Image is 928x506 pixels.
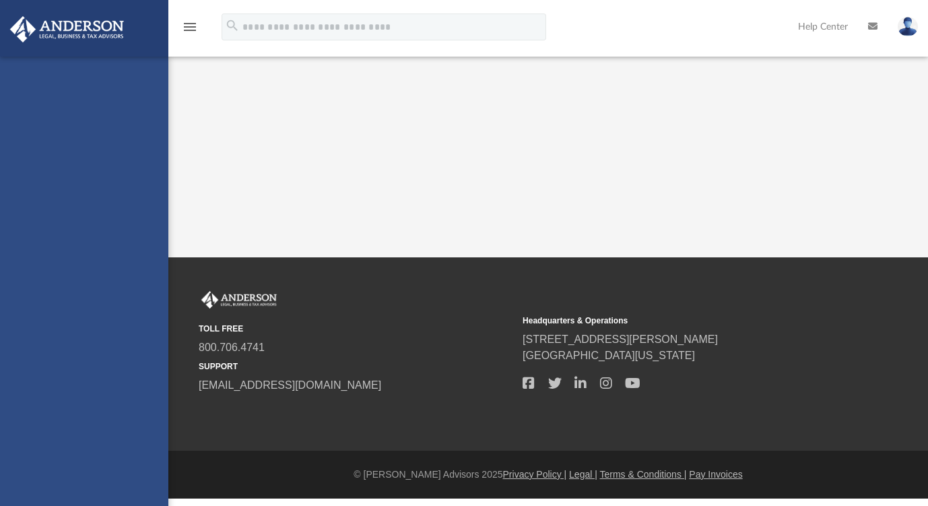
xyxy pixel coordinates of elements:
img: User Pic [898,17,918,36]
a: Privacy Policy | [503,469,567,480]
a: Legal | [569,469,597,480]
img: Anderson Advisors Platinum Portal [6,16,128,42]
a: Pay Invoices [689,469,742,480]
small: Headquarters & Operations [523,315,837,327]
a: menu [182,26,198,35]
a: [GEOGRAPHIC_DATA][US_STATE] [523,350,695,361]
img: Anderson Advisors Platinum Portal [199,291,279,309]
a: [STREET_ADDRESS][PERSON_NAME] [523,334,718,345]
small: TOLL FREE [199,323,513,335]
div: © [PERSON_NAME] Advisors 2025 [168,468,928,482]
small: SUPPORT [199,360,513,373]
i: menu [182,19,198,35]
i: search [225,18,240,33]
a: Terms & Conditions | [600,469,687,480]
a: [EMAIL_ADDRESS][DOMAIN_NAME] [199,379,381,391]
a: 800.706.4741 [199,342,265,353]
